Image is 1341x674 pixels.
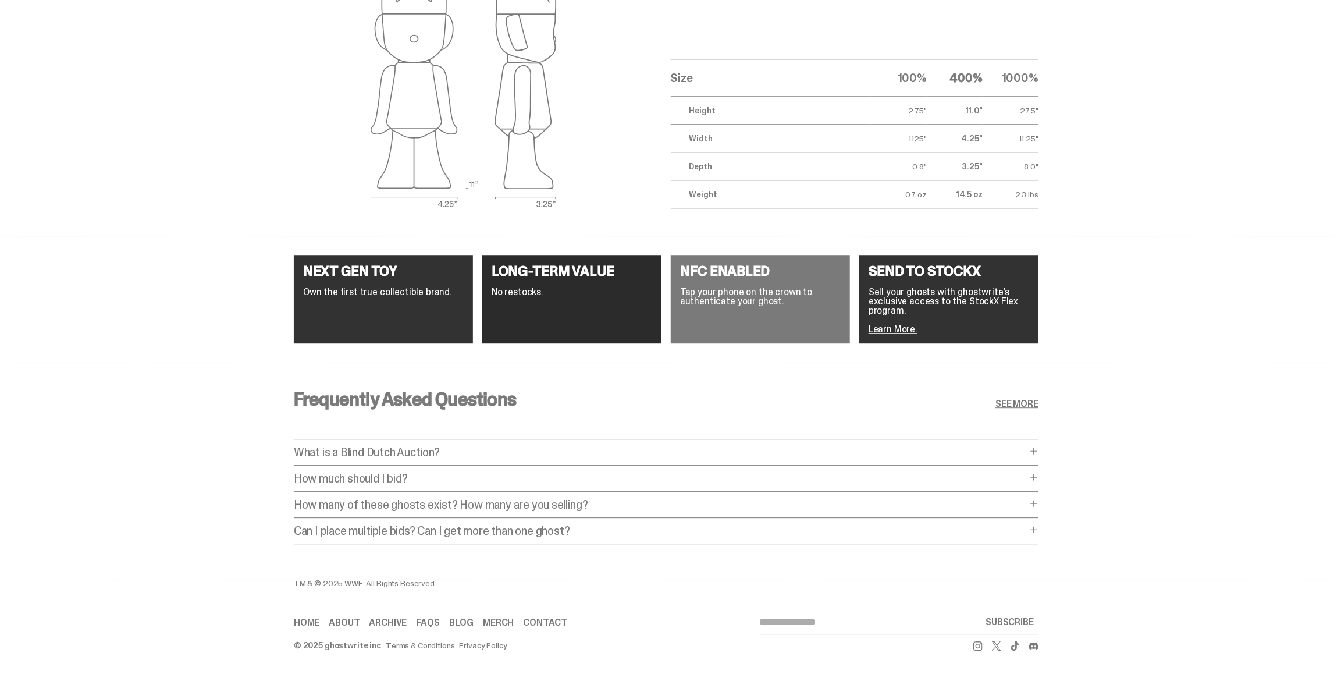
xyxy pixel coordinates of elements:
[671,152,871,180] td: Depth
[671,180,871,208] td: Weight
[329,618,360,627] a: About
[303,288,464,297] p: Own the first true collectible brand.
[871,59,927,97] th: 100%
[983,152,1038,180] td: 8.0"
[671,97,871,125] td: Height
[871,125,927,152] td: 1.125"
[871,152,927,180] td: 0.8"
[995,399,1038,409] a: SEE MORE
[416,618,439,627] a: FAQs
[449,618,474,627] a: Blog
[523,618,567,627] a: Contact
[294,390,516,409] h3: Frequently Asked Questions
[983,125,1038,152] td: 11.25"
[983,180,1038,208] td: 2.3 lbs
[294,473,1027,484] p: How much should I bid?
[294,446,1027,458] p: What is a Blind Dutch Auction?
[927,180,983,208] td: 14.5 oz
[927,97,983,125] td: 11.0"
[869,264,1029,278] h4: SEND TO STOCKX
[294,618,319,627] a: Home
[869,288,1029,315] p: Sell your ghosts with ghostwrite’s exclusive access to the StockX Flex program.
[483,618,514,627] a: Merch
[294,525,1027,537] p: Can I place multiple bids? Can I get more than one ghost?
[294,579,759,587] div: TM & © 2025 WWE. All Rights Reserved.
[294,499,1027,510] p: How many of these ghosts exist? How many are you selling?
[927,125,983,152] td: 4.25"
[983,97,1038,125] td: 27.5"
[871,180,927,208] td: 0.7 oz
[671,59,871,97] th: Size
[460,641,507,650] a: Privacy Policy
[680,288,841,306] p: Tap your phone on the crown to authenticate your ghost.
[492,288,652,297] p: No restocks.
[869,323,917,335] a: Learn More.
[303,264,464,278] h4: NEXT GEN TOY
[680,264,841,278] h4: NFC ENABLED
[294,641,381,650] div: © 2025 ghostwrite inc
[981,611,1038,634] button: SUBSCRIBE
[927,59,983,97] th: 400%
[671,125,871,152] td: Width
[386,641,454,650] a: Terms & Conditions
[492,264,652,278] h4: LONG-TERM VALUE
[871,97,927,125] td: 2.75"
[369,618,407,627] a: Archive
[983,59,1038,97] th: 1000%
[927,152,983,180] td: 3.25"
